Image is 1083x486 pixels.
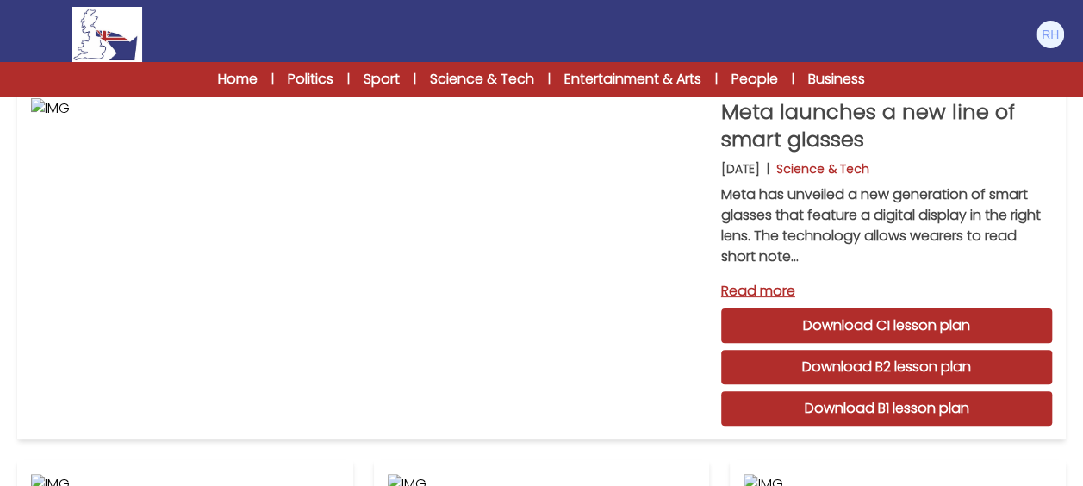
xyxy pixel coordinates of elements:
[347,71,350,88] span: |
[776,160,869,178] p: Science & Tech
[288,69,333,90] a: Politics
[721,98,1052,153] p: Meta launches a new line of smart glasses
[271,71,274,88] span: |
[548,71,551,88] span: |
[721,281,1052,302] a: Read more
[721,160,760,178] p: [DATE]
[72,7,142,62] img: Logo
[364,69,400,90] a: Sport
[731,69,778,90] a: People
[792,71,794,88] span: |
[808,69,865,90] a: Business
[1036,21,1064,48] img: Ruth Humphries
[767,160,769,178] b: |
[414,71,416,88] span: |
[31,98,707,426] img: IMG
[721,184,1052,267] p: Meta has unveiled a new generation of smart glasses that feature a digital display in the right l...
[715,71,718,88] span: |
[721,391,1052,426] a: Download B1 lesson plan
[17,7,196,62] a: Logo
[721,350,1052,384] a: Download B2 lesson plan
[721,308,1052,343] a: Download C1 lesson plan
[564,69,701,90] a: Entertainment & Arts
[218,69,258,90] a: Home
[430,69,534,90] a: Science & Tech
